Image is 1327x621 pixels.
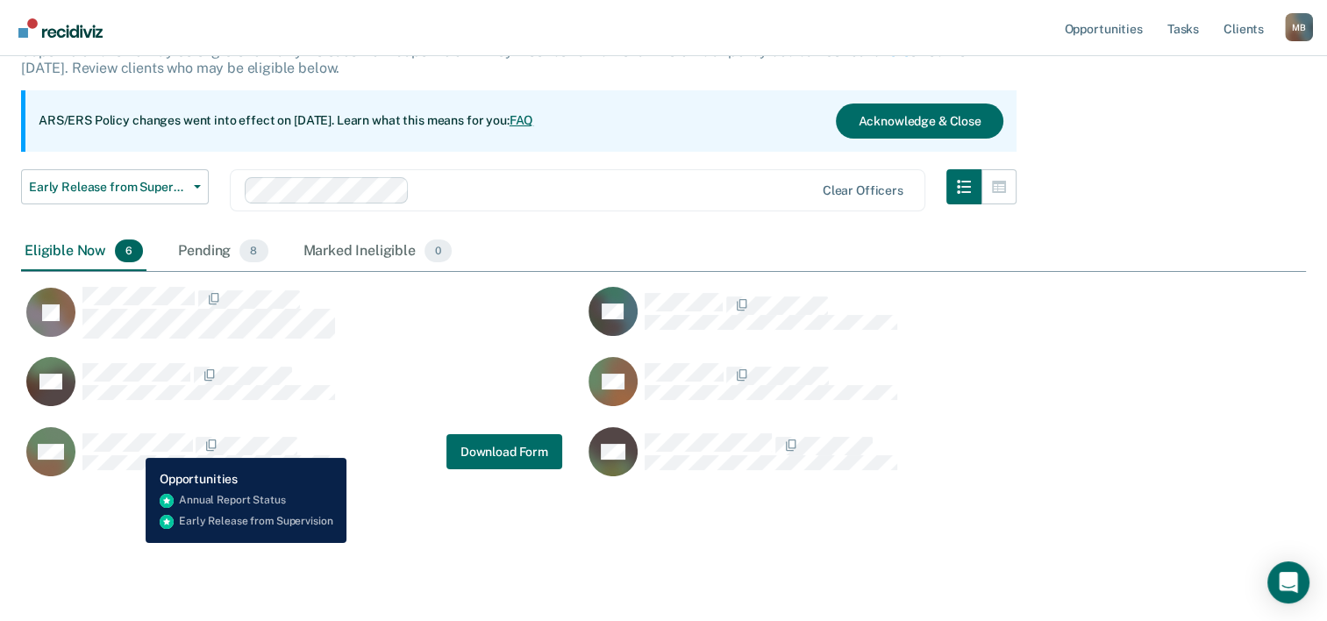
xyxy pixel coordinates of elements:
p: ARS/ERS Policy changes went into effect on [DATE]. Learn what this means for you: [39,112,533,130]
img: Recidiviz [18,18,103,38]
button: Acknowledge & Close [836,103,1002,139]
span: 8 [239,239,268,262]
div: CaseloadOpportunityCell-02999058 [21,426,583,496]
p: Supervision clients may be eligible for Early Release from Supervision if they meet certain crite... [21,43,967,76]
div: CaseloadOpportunityCell-04383249 [583,286,1145,356]
span: 6 [115,239,143,262]
div: CaseloadOpportunityCell-03858028 [583,356,1145,426]
div: M B [1285,13,1313,41]
a: FAQ [510,113,534,127]
div: Clear officers [823,183,903,198]
span: Early Release from Supervision [29,180,187,195]
div: CaseloadOpportunityCell-05173400 [583,426,1145,496]
div: Pending8 [175,232,271,271]
div: CaseloadOpportunityCell-03084484 [21,286,583,356]
button: Early Release from Supervision [21,169,209,204]
div: Eligible Now6 [21,232,146,271]
span: 0 [424,239,452,262]
a: here [881,43,910,60]
button: Download Form [446,434,562,469]
div: CaseloadOpportunityCell-08634164 [21,356,583,426]
div: Marked Ineligible0 [300,232,456,271]
a: Navigate to form link [446,434,562,469]
div: Open Intercom Messenger [1267,561,1309,603]
button: Profile dropdown button [1285,13,1313,41]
